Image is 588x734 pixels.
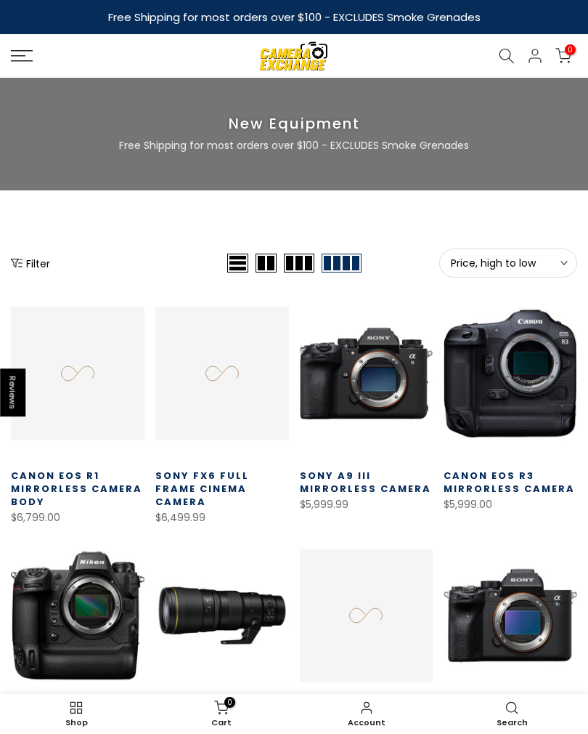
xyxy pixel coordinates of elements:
span: Cart [156,719,287,727]
button: Price, high to low [439,249,577,278]
span: Price, high to low [451,257,565,270]
p: Free Shipping for most orders over $100 - EXCLUDES Smoke Grenades [22,137,566,154]
div: $5,999.00 [444,496,577,514]
button: Show filters [11,256,50,270]
span: 0 [224,697,235,708]
a: Sony a9 III Mirrorless Camera [300,469,431,496]
span: Account [301,719,432,727]
div: $5,999.99 [300,496,433,514]
div: $6,799.00 [11,509,144,527]
span: 0 [565,44,576,55]
span: Search [446,719,577,727]
a: Sony FX6 Full Frame Cinema Camera [155,469,249,509]
a: Account [294,698,439,730]
a: 0 [555,48,571,64]
div: $6,499.99 [155,509,289,527]
span: Shop [11,719,142,727]
a: Search [439,698,584,730]
a: Shop [4,698,149,730]
a: Canon EOS R1 Mirrorless Camera Body [11,469,142,509]
a: Canon EOS R3 Mirrorless Camera [444,469,575,496]
strong: Free Shipping for most orders over $100 - EXCLUDES Smoke Grenades [108,9,481,25]
a: 0 Cart [149,698,294,730]
h3: New Equipment [11,114,577,133]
